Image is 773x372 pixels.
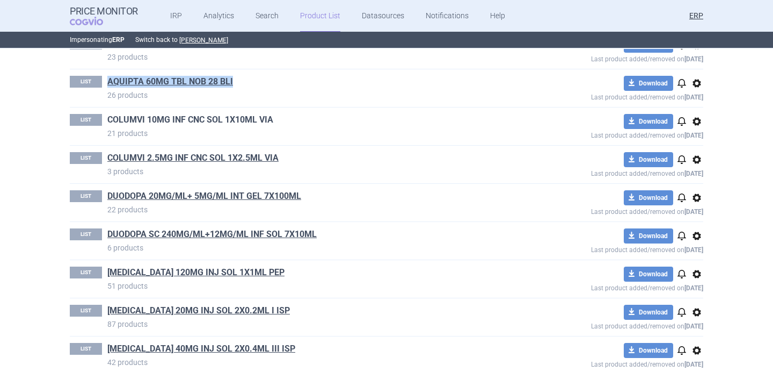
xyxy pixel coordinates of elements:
strong: [DATE] [684,94,703,101]
a: DUODOPA SC 240MG/ML+12MG/ML INF SOL 7X10ML [107,228,317,240]
button: Download [624,228,673,244]
p: 21 products [107,128,513,139]
h1: HUMIRA 20MG INJ SOL 2X0.2ML I ISP [107,305,513,319]
p: 3 products [107,166,513,177]
p: LIST [70,343,102,355]
span: COGVIO [70,17,118,25]
p: Last product added/removed on [513,53,703,63]
button: Download [624,152,673,167]
h1: COLUMVI 10MG INF CNC SOL 1X10ML VIA [107,114,513,128]
strong: [DATE] [684,132,703,139]
a: AQUIPTA 60MG TBL NOB 28 BLI [107,76,233,88]
strong: [DATE] [684,170,703,177]
strong: [DATE] [684,284,703,292]
p: Last product added/removed on [513,244,703,254]
strong: [DATE] [684,208,703,216]
h1: DUODOPA 20MG/ML+ 5MG/ML INT GEL 7X100ML [107,190,513,204]
strong: Price Monitor [70,6,138,17]
p: 51 products [107,281,513,291]
p: LIST [70,76,102,88]
a: COLUMVI 10MG INF CNC SOL 1X10ML VIA [107,114,273,126]
button: [PERSON_NAME] [179,36,228,45]
strong: [DATE] [684,55,703,63]
h1: DUODOPA SC 240MG/ML+12MG/ML INF SOL 7X10ML [107,228,513,242]
p: Last product added/removed on [513,129,703,139]
p: 22 products [107,204,513,215]
a: [MEDICAL_DATA] 120MG INJ SOL 1X1ML PEP [107,267,285,278]
h1: AQUIPTA 60MG TBL NOB 28 BLI [107,76,513,90]
button: Download [624,267,673,282]
a: COLUMVI 2.5MG INF CNC SOL 1X2.5ML VIA [107,152,279,164]
button: Download [624,76,673,91]
p: 6 products [107,242,513,253]
button: Download [624,114,673,129]
p: Last product added/removed on [513,358,703,368]
p: LIST [70,228,102,240]
button: Download [624,305,673,320]
a: [MEDICAL_DATA] 20MG INJ SOL 2X0.2ML I ISP [107,305,290,317]
p: Impersonating Switch back to [70,32,703,48]
strong: [DATE] [684,361,703,368]
p: Last product added/removed on [513,167,703,177]
p: LIST [70,190,102,202]
p: Last product added/removed on [513,282,703,292]
strong: [DATE] [684,246,703,254]
p: Last product added/removed on [513,205,703,216]
strong: [DATE] [684,323,703,330]
a: DUODOPA 20MG/ML+ 5MG/ML INT GEL 7X100ML [107,190,301,202]
h1: COLUMVI 2.5MG INF CNC SOL 1X2.5ML VIA [107,152,513,166]
p: 23 products [107,52,513,62]
p: LIST [70,267,102,278]
p: LIST [70,152,102,164]
a: Price MonitorCOGVIO [70,6,138,26]
p: 42 products [107,357,513,368]
h1: HUMIRA 40MG INJ SOL 2X0.4ML III ISP [107,343,513,357]
p: 26 products [107,90,513,101]
button: Download [624,190,673,205]
p: Last product added/removed on [513,91,703,101]
p: Last product added/removed on [513,320,703,330]
strong: ERP [112,36,125,44]
p: LIST [70,114,102,126]
h1: EMGALITY 120MG INJ SOL 1X1ML PEP [107,267,513,281]
p: LIST [70,305,102,317]
a: [MEDICAL_DATA] 40MG INJ SOL 2X0.4ML III ISP [107,343,295,355]
p: 87 products [107,319,513,330]
button: Download [624,343,673,358]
